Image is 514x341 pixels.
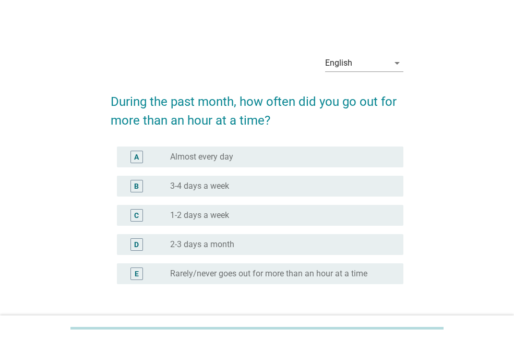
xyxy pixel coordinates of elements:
[170,210,229,221] label: 1-2 days a week
[134,180,139,191] div: B
[170,152,233,162] label: Almost every day
[170,239,234,250] label: 2-3 days a month
[135,268,139,279] div: E
[391,57,403,69] i: arrow_drop_down
[170,181,229,191] label: 3-4 days a week
[134,151,139,162] div: A
[134,239,139,250] div: D
[170,269,367,279] label: Rarely/never goes out for more than an hour at a time
[134,210,139,221] div: C
[325,58,352,68] div: English
[111,82,403,130] h2: During the past month, how often did you go out for more than an hour at a time?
